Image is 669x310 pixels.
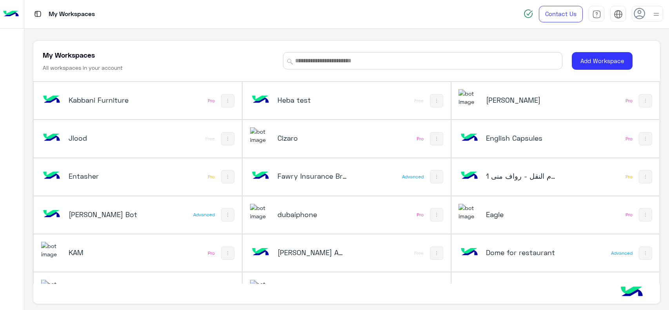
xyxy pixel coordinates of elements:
img: tab [592,10,601,19]
div: Free [205,136,215,142]
h5: KAM [69,248,138,257]
h5: Cizaro [277,133,347,143]
img: 630227726849311 [250,280,271,297]
h5: My Workspaces [43,50,95,60]
button: Add Workspace [572,52,633,70]
div: Pro [625,212,633,218]
img: profile [651,9,661,19]
h6: All workspaces in your account [43,64,123,72]
h5: Rawaf Mina Bot [69,210,138,219]
h5: Dome for restaurant [486,248,556,257]
img: tab [614,10,623,19]
div: Free [414,250,424,256]
img: 228235970373281 [41,242,62,259]
h5: English Capsules [486,133,556,143]
h5: Fawry Insurance Brokerage`s [277,171,347,181]
h5: Entasher [69,171,138,181]
img: tab [33,9,43,19]
img: bot image [250,165,271,187]
a: Contact Us [539,6,583,22]
h5: Ahmed El Sallab [486,95,556,105]
div: Advanced [193,212,215,218]
img: 322208621163248 [459,89,480,106]
div: Pro [208,98,215,104]
img: 713415422032625 [459,204,480,221]
img: spinner [524,9,533,18]
h5: Weber Agency [277,248,347,257]
img: bot image [250,242,271,263]
div: Free [414,98,424,104]
div: Pro [208,174,215,180]
div: Pro [625,174,633,180]
img: Logo [3,6,19,22]
img: hulul-logo.png [618,279,645,306]
img: bot image [41,89,62,111]
img: bot image [459,280,480,301]
img: bot image [459,242,480,263]
img: 1403182699927242 [250,204,271,221]
img: bot image [41,165,62,187]
div: Pro [417,136,424,142]
h5: Jlood [69,133,138,143]
div: Pro [208,250,215,256]
div: Advanced [611,250,633,256]
h5: Kabbani Furniture [69,95,138,105]
div: Pro [625,136,633,142]
a: tab [589,6,604,22]
img: 919860931428189 [250,127,271,144]
div: Pro [417,212,424,218]
h5: Heba test [277,95,347,105]
img: 137472623329108 [459,165,480,187]
img: 146205905242462 [41,127,62,149]
h5: نظام النقل - رواف منى 1 [486,171,556,181]
div: Advanced [402,174,424,180]
img: bot image [250,89,271,111]
img: bot image [459,127,480,149]
div: Pro [625,98,633,104]
img: bot image [41,204,62,225]
img: 114004088273201 [41,280,62,297]
p: My Workspaces [49,9,95,20]
h5: Eagle [486,210,556,219]
h5: dubaiphone [277,210,347,219]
